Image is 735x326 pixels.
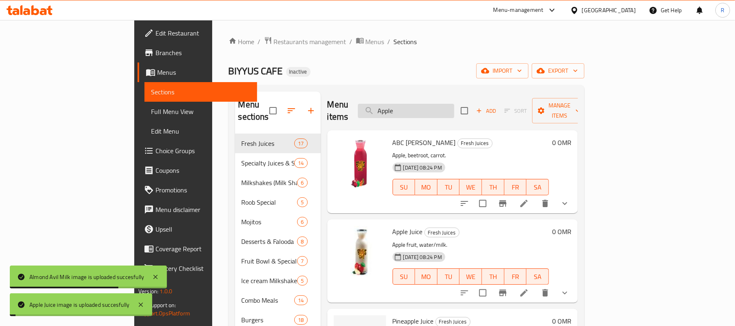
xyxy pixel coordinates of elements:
[138,259,257,278] a: Grocery Checklist
[151,87,251,97] span: Sections
[499,105,532,117] span: Select section first
[242,256,298,266] span: Fruit Bowl & Special Blend
[388,37,391,47] li: /
[535,283,555,303] button: delete
[144,121,257,141] a: Edit Menu
[519,199,529,208] a: Edit menu item
[294,158,307,168] div: items
[532,63,584,78] button: export
[286,68,311,75] span: Inactive
[393,136,456,149] span: ABC [PERSON_NAME]
[274,37,346,47] span: Restaurants management
[242,197,298,207] span: Roob Special
[400,164,445,172] span: [DATE] 08:24 PM
[155,244,251,254] span: Coverage Report
[463,181,479,193] span: WE
[530,181,546,193] span: SA
[242,276,298,286] span: Ice cream Milkshake Flavors
[441,181,457,193] span: TU
[475,106,497,116] span: Add
[294,315,307,325] div: items
[441,271,457,283] span: TU
[295,297,307,304] span: 14
[457,138,493,148] div: Fresh Juices
[235,212,321,232] div: Mojitos6
[504,179,527,195] button: FR
[350,37,353,47] li: /
[424,228,460,237] div: Fresh Juices
[286,67,311,77] div: Inactive
[160,286,172,297] span: 1.0.0
[327,98,349,123] h2: Menu items
[455,283,474,303] button: sort-choices
[242,158,295,168] span: Specialty Juices & Smoothies
[298,257,307,265] span: 7
[157,67,251,77] span: Menus
[552,137,571,148] h6: 0 OMR
[485,271,501,283] span: TH
[460,268,482,285] button: WE
[476,63,528,78] button: import
[582,6,636,15] div: [GEOGRAPHIC_DATA]
[334,226,386,278] img: Apple Juice
[366,37,384,47] span: Menus
[394,37,417,47] span: Sections
[393,179,415,195] button: SU
[530,271,546,283] span: SA
[356,36,384,47] a: Menus
[258,37,261,47] li: /
[555,194,575,213] button: show more
[482,268,504,285] button: TH
[295,140,307,147] span: 17
[155,146,251,156] span: Choice Groups
[138,63,257,82] a: Menus
[393,268,415,285] button: SU
[474,284,491,301] span: Select to update
[463,271,479,283] span: WE
[138,286,158,297] span: Version:
[297,237,307,246] div: items
[235,290,321,310] div: Combo Meals14
[298,277,307,285] span: 5
[539,100,580,121] span: Manage items
[400,253,445,261] span: [DATE] 08:24 PM
[155,224,251,234] span: Upsell
[519,288,529,298] a: Edit menu item
[138,23,257,43] a: Edit Restaurant
[295,159,307,167] span: 14
[538,66,578,76] span: export
[138,161,257,180] a: Coupons
[393,150,549,161] p: Apple, beetroot, carrot.
[560,288,570,298] svg: Show Choices
[294,295,307,305] div: items
[242,178,298,188] div: Milkshakes (Milk Shake Crush)
[297,178,307,188] div: items
[282,101,301,121] span: Sort sections
[235,232,321,251] div: Desserts & Falooda8
[473,105,499,117] span: Add item
[415,179,437,195] button: MO
[483,66,522,76] span: import
[235,173,321,192] div: Milkshakes (Milk Shake Crush)6
[229,36,584,47] nav: breadcrumb
[155,205,251,214] span: Menu disclaimer
[334,137,386,189] img: ABC Juice Juice
[138,219,257,239] a: Upsell
[297,256,307,266] div: items
[295,316,307,324] span: 18
[396,181,412,193] span: SU
[155,48,251,58] span: Branches
[298,199,307,206] span: 5
[298,179,307,187] span: 6
[264,36,346,47] a: Restaurants management
[437,268,460,285] button: TU
[29,272,144,281] div: Almond Avil Milk image is uploaded succesfully
[138,43,257,63] a: Branches
[721,6,724,15] span: R
[415,268,437,285] button: MO
[242,237,298,246] span: Desserts & Falooda
[460,179,482,195] button: WE
[235,271,321,290] div: Ice cream Milkshake Flavors5
[493,194,513,213] button: Branch-specific-item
